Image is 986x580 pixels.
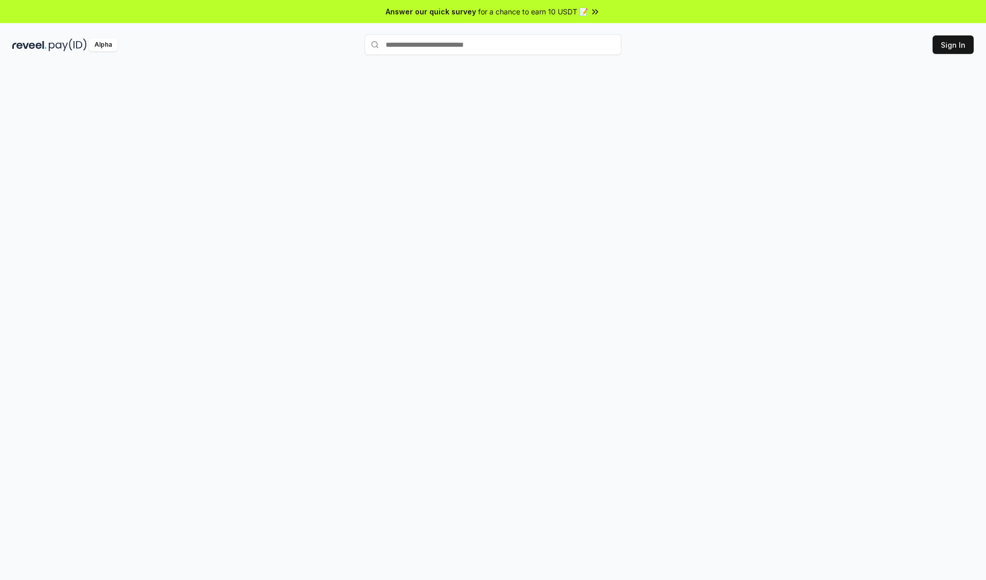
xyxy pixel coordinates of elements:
span: Answer our quick survey [386,6,476,17]
img: reveel_dark [12,39,47,51]
img: pay_id [49,39,87,51]
div: Alpha [89,39,118,51]
span: for a chance to earn 10 USDT 📝 [478,6,588,17]
button: Sign In [933,35,974,54]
